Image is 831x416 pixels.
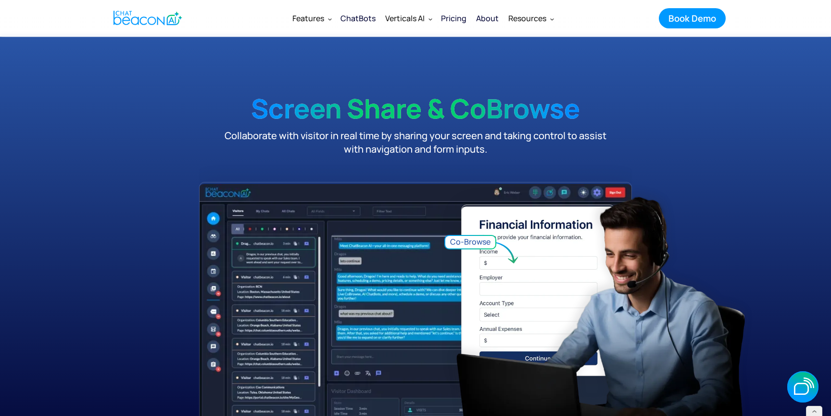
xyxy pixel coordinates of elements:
img: Dropdown [328,17,332,21]
div: Verticals AI [380,7,436,30]
a: Pricing [436,6,471,31]
div: Book Demo [668,12,716,25]
div: Pricing [441,12,466,25]
div: Features [292,12,324,25]
h1: Screen Share & CoBrowse [223,93,608,124]
a: Book Demo [659,8,726,28]
div: ChatBots [340,12,376,25]
img: Dropdown [428,17,432,21]
a: About [471,6,504,31]
a: ChatBots [336,6,380,31]
a: home [105,6,188,30]
div: Resources [508,12,546,25]
div: Resources [504,7,558,30]
div: Verticals AI [385,12,425,25]
div: About [476,12,499,25]
div: Features [288,7,336,30]
img: Dropdown [550,17,554,21]
p: Collaborate with visitor in real time by sharing your screen and taking control to assist with na... [223,129,608,156]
